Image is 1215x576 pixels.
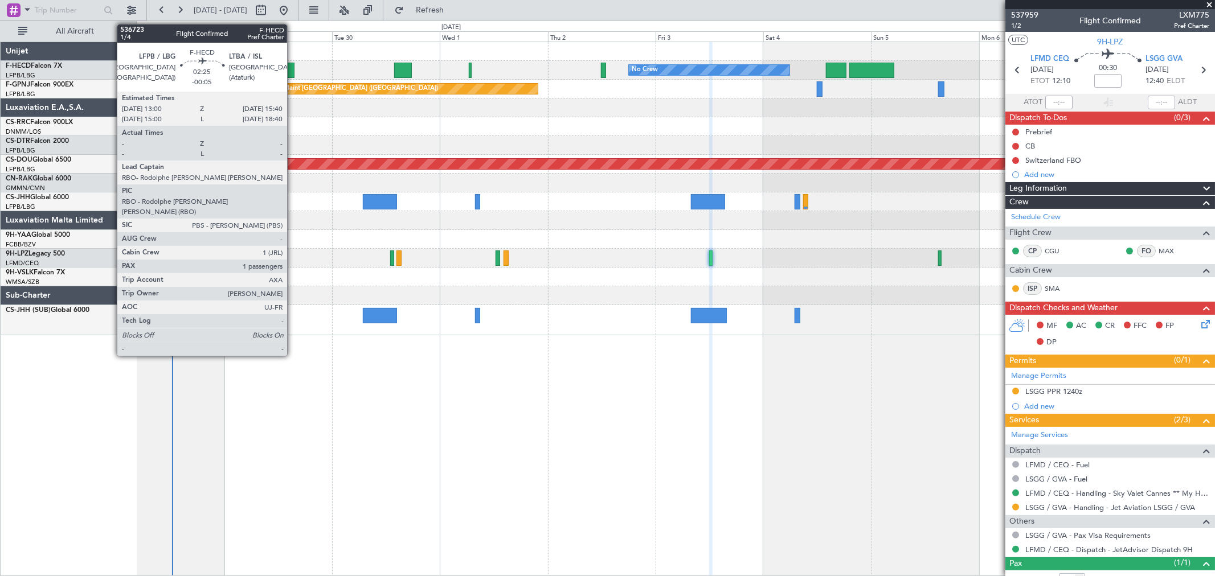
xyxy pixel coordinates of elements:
[1167,76,1185,87] span: ELDT
[1046,320,1057,332] span: MF
[6,81,73,88] a: F-GPNJFalcon 900EX
[1025,155,1081,165] div: Switzerland FBO
[1009,414,1039,427] span: Services
[6,175,32,182] span: CN-RAK
[1009,264,1052,277] span: Cabin Crew
[1025,127,1052,137] div: Prebrief
[632,61,658,79] div: No Crew
[440,31,547,42] div: Wed 1
[332,31,440,42] div: Tue 30
[6,184,45,192] a: GMMN/CMN
[1146,76,1164,87] span: 12:40
[6,232,31,238] span: 9H-YAA
[1011,21,1038,31] span: 1/2
[1025,460,1090,470] a: LFMD / CEQ - Fuel
[1079,15,1141,27] div: Flight Confirmed
[1009,182,1067,195] span: Leg Information
[6,232,70,238] a: 9H-YAAGlobal 5000
[1024,97,1042,108] span: ATOT
[1011,430,1068,441] a: Manage Services
[35,2,100,19] input: Trip Number
[1178,97,1197,108] span: ALDT
[1174,112,1191,124] span: (0/3)
[1052,76,1070,87] span: 12:10
[1009,515,1034,528] span: Others
[1009,557,1022,570] span: Pax
[1076,320,1086,332] span: AC
[224,31,332,42] div: Mon 29
[6,119,73,126] a: CS-RRCFalcon 900LX
[6,138,30,145] span: CS-DTR
[548,31,656,42] div: Thu 2
[30,27,120,35] span: All Aircraft
[1099,63,1117,74] span: 00:30
[1025,530,1151,540] a: LSGG / GVA - Pax Visa Requirements
[1009,196,1029,209] span: Crew
[6,307,89,314] a: CS-JHH (SUB)Global 6000
[389,1,457,19] button: Refresh
[1045,96,1073,109] input: --:--
[6,157,32,163] span: CS-DOU
[13,22,124,40] button: All Aircraft
[1137,245,1156,257] div: FO
[1030,64,1054,76] span: [DATE]
[1025,545,1193,554] a: LFMD / CEQ - Dispatch - JetAdvisor Dispatch 9H
[1045,283,1070,294] a: SMA
[1030,54,1069,65] span: LFMD CEQ
[6,194,30,201] span: CS-JHH
[406,6,454,14] span: Refresh
[1011,9,1038,21] span: 537959
[6,203,35,211] a: LFPB/LBG
[441,23,461,32] div: [DATE]
[6,250,28,257] span: 9H-LPZ
[1009,227,1052,240] span: Flight Crew
[6,63,31,69] span: F-HECD
[1009,302,1118,315] span: Dispatch Checks and Weather
[1174,414,1191,426] span: (2/3)
[1030,76,1049,87] span: ETOT
[6,307,51,314] span: CS-JHH (SUB)
[1045,246,1070,256] a: CGU
[1023,282,1042,295] div: ISP
[6,194,69,201] a: CS-JHHGlobal 6000
[6,90,35,98] a: LFPB/LBG
[116,31,224,42] div: Sun 28
[1009,445,1041,458] span: Dispatch
[1159,246,1184,256] a: MAX
[6,240,36,249] a: FCBB/BZV
[6,63,62,69] a: F-HECDFalcon 7X
[1174,9,1209,21] span: LXM775
[6,71,35,80] a: LFPB/LBG
[6,138,69,145] a: CS-DTRFalcon 2000
[6,146,35,155] a: LFPB/LBG
[1024,401,1209,411] div: Add new
[6,127,41,136] a: DNMM/LOS
[1009,355,1036,368] span: Permits
[1146,64,1169,76] span: [DATE]
[1174,557,1191,569] span: (1/1)
[1105,320,1115,332] span: CR
[6,278,39,286] a: WMSA/SZB
[1023,245,1042,257] div: CP
[763,31,871,42] div: Sat 4
[138,23,158,32] div: [DATE]
[1024,170,1209,179] div: Add new
[1046,337,1057,348] span: DP
[1165,320,1174,332] span: FP
[6,157,71,163] a: CS-DOUGlobal 6500
[6,250,65,257] a: 9H-LPZLegacy 500
[1098,36,1123,48] span: 9H-LPZ
[1174,354,1191,366] span: (0/1)
[1146,54,1183,65] span: LSGG GVA
[979,31,1087,42] div: Mon 6
[1011,371,1066,382] a: Manage Permits
[6,165,35,174] a: LFPB/LBG
[1025,386,1082,396] div: LSGG PPR 1240z
[656,31,763,42] div: Fri 3
[6,269,65,276] a: 9H-VSLKFalcon 7X
[1025,488,1209,498] a: LFMD / CEQ - Handling - Sky Valet Cannes ** My Handling**LFMD / CEQ
[1009,112,1067,125] span: Dispatch To-Dos
[1025,503,1195,512] a: LSGG / GVA - Handling - Jet Aviation LSGG / GVA
[1134,320,1147,332] span: FFC
[6,175,71,182] a: CN-RAKGlobal 6000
